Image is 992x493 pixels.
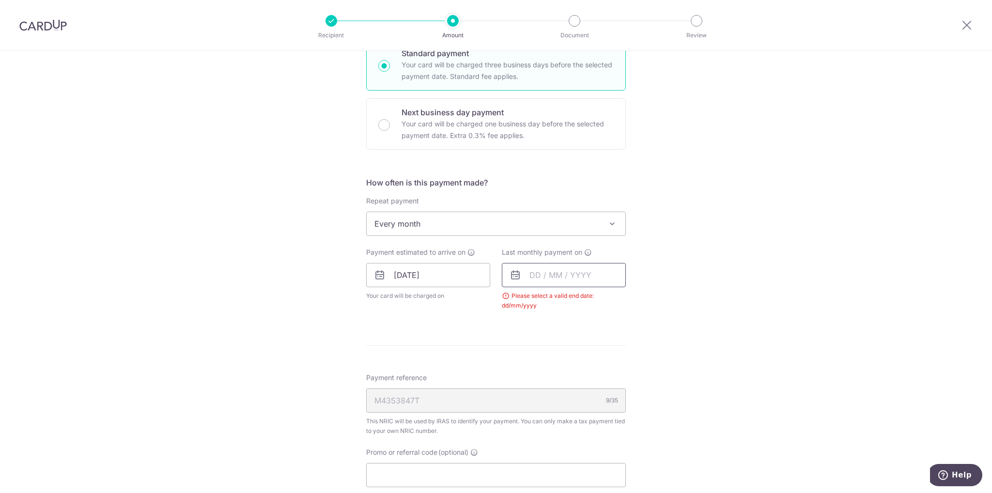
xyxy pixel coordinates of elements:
[539,31,610,40] p: Document
[402,107,614,118] p: Next business day payment
[366,373,427,383] span: Payment reference
[606,396,618,405] div: 9/35
[366,247,465,257] span: Payment estimated to arrive on
[366,416,626,436] div: This NRIC will be used by IRAS to identify your payment. You can only make a tax payment tied to ...
[402,118,614,141] p: Your card will be charged one business day before the selected payment date. Extra 0.3% fee applies.
[502,291,626,310] div: Please select a valid end date: dd/mm/yyyy
[366,447,437,457] span: Promo or referral code
[502,263,626,287] input: DD / MM / YYYY
[402,47,614,59] p: Standard payment
[295,31,367,40] p: Recipient
[367,212,625,235] span: Every month
[19,19,67,31] img: CardUp
[366,263,490,287] input: DD / MM / YYYY
[366,212,626,236] span: Every month
[502,247,582,257] span: Last monthly payment on
[366,177,626,188] h5: How often is this payment made?
[661,31,732,40] p: Review
[366,196,419,206] label: Repeat payment
[417,31,489,40] p: Amount
[930,464,982,488] iframe: Opens a widget where you can find more information
[366,291,490,301] span: Your card will be charged on
[402,59,614,82] p: Your card will be charged three business days before the selected payment date. Standard fee appl...
[438,447,468,457] span: (optional)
